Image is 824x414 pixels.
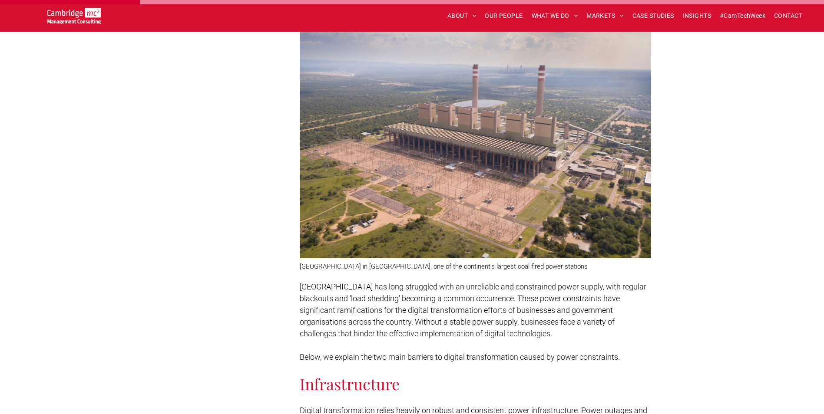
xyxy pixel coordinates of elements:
[480,9,527,23] a: OUR PEOPLE
[443,9,481,23] a: ABOUT
[300,263,588,270] span: [GEOGRAPHIC_DATA] in [GEOGRAPHIC_DATA], one of the continent's largest coal fired power stations
[770,9,807,23] a: CONTACT
[678,9,715,23] a: INSIGHTS
[628,9,678,23] a: CASE STUDIES
[300,282,646,338] span: [GEOGRAPHIC_DATA] has long struggled with an unreliable and constrained power supply, with regula...
[715,9,770,23] a: #CamTechWeek
[47,8,101,24] img: Cambridge MC Logo, digital transformation
[300,373,400,394] span: Infrastructure
[582,9,628,23] a: MARKETS
[527,9,582,23] a: WHAT WE DO
[47,9,101,18] a: Your Business Transformed | Cambridge Management Consulting
[300,352,620,361] span: Below, we explain the two main barriers to digital transformation caused by power constraints.
[300,13,651,258] img: A British Exploring Society expedition in Iceland, digital infrastructure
